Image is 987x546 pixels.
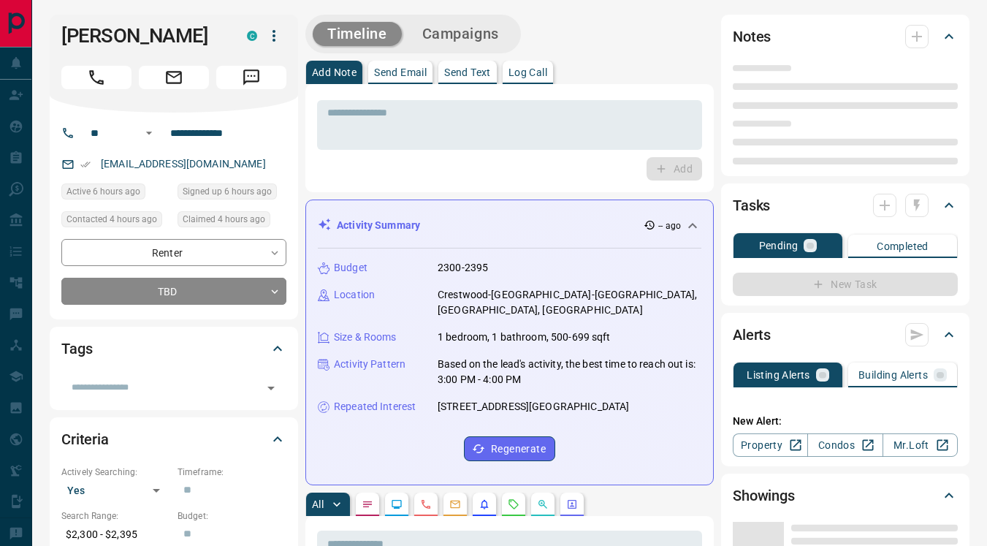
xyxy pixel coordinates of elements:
span: Claimed 4 hours ago [183,212,265,227]
p: Send Text [444,67,491,77]
div: Criteria [61,422,286,457]
div: Renter [61,239,286,266]
svg: Notes [362,498,373,510]
p: -- ago [658,219,681,232]
div: Mon Aug 11 2025 [178,211,286,232]
span: Message [216,66,286,89]
h2: Alerts [733,323,771,346]
p: Timeframe: [178,466,286,479]
p: 2300-2395 [438,260,488,276]
svg: Calls [420,498,432,510]
p: Building Alerts [858,370,928,380]
p: Repeated Interest [334,399,416,414]
p: Listing Alerts [747,370,810,380]
h2: Showings [733,484,795,507]
svg: Opportunities [537,498,549,510]
p: Send Email [374,67,427,77]
span: Contacted 4 hours ago [66,212,157,227]
p: All [312,499,324,509]
div: Mon Aug 11 2025 [61,211,170,232]
div: Activity Summary-- ago [318,212,701,239]
p: Pending [759,240,799,251]
p: Add Note [312,67,357,77]
p: Size & Rooms [334,330,397,345]
div: Notes [733,19,958,54]
p: Crestwood-[GEOGRAPHIC_DATA]-[GEOGRAPHIC_DATA], [GEOGRAPHIC_DATA], [GEOGRAPHIC_DATA] [438,287,701,318]
svg: Emails [449,498,461,510]
h1: [PERSON_NAME] [61,24,225,48]
p: Based on the lead's activity, the best time to reach out is: 3:00 PM - 4:00 PM [438,357,701,387]
span: Active 6 hours ago [66,184,140,199]
div: TBD [61,278,286,305]
p: Actively Searching: [61,466,170,479]
p: Search Range: [61,509,170,523]
button: Regenerate [464,436,555,461]
h2: Notes [733,25,771,48]
p: Log Call [508,67,547,77]
span: Email [139,66,209,89]
span: Call [61,66,132,89]
svg: Lead Browsing Activity [391,498,403,510]
p: Activity Pattern [334,357,405,372]
a: [EMAIL_ADDRESS][DOMAIN_NAME] [101,158,266,170]
h2: Tasks [733,194,770,217]
p: New Alert: [733,414,958,429]
p: [STREET_ADDRESS][GEOGRAPHIC_DATA] [438,399,629,414]
svg: Listing Alerts [479,498,490,510]
div: Tags [61,331,286,366]
p: Location [334,287,375,303]
div: Tasks [733,188,958,223]
p: Budget: [178,509,286,523]
div: Yes [61,479,170,502]
button: Open [261,378,281,398]
div: Mon Aug 11 2025 [178,183,286,204]
p: Completed [877,241,929,251]
button: Open [140,124,158,142]
p: Budget [334,260,367,276]
a: Property [733,433,808,457]
svg: Requests [508,498,519,510]
p: Activity Summary [337,218,420,233]
h2: Tags [61,337,92,360]
svg: Email Verified [80,159,91,170]
div: Showings [733,478,958,513]
a: Condos [807,433,883,457]
div: condos.ca [247,31,257,41]
span: Signed up 6 hours ago [183,184,272,199]
a: Mr.Loft [883,433,958,457]
h2: Criteria [61,428,109,451]
p: 1 bedroom, 1 bathroom, 500-699 sqft [438,330,611,345]
svg: Agent Actions [566,498,578,510]
button: Timeline [313,22,402,46]
div: Mon Aug 11 2025 [61,183,170,204]
div: Alerts [733,317,958,352]
button: Campaigns [408,22,514,46]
